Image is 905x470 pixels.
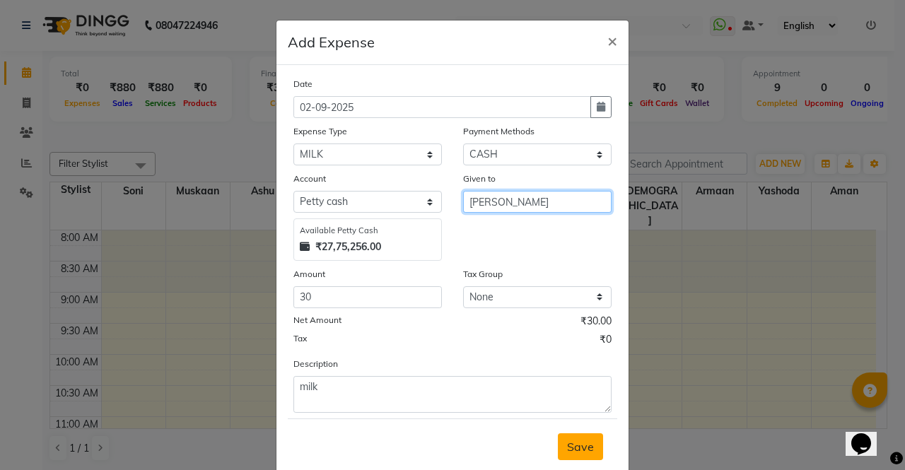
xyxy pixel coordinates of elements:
button: Save [558,433,603,460]
button: Close [596,20,629,60]
input: Given to [463,191,612,213]
label: Expense Type [293,125,347,138]
label: Date [293,78,313,90]
span: × [607,30,617,51]
iframe: chat widget [846,413,891,456]
label: Net Amount [293,314,341,327]
label: Tax [293,332,307,345]
label: Amount [293,268,325,281]
label: Payment Methods [463,125,535,138]
label: Description [293,358,338,370]
input: Amount [293,286,442,308]
strong: ₹27,75,256.00 [315,240,381,254]
label: Account [293,172,326,185]
h5: Add Expense [288,32,375,53]
span: ₹0 [600,332,612,351]
span: Save [567,440,594,454]
label: Tax Group [463,268,503,281]
label: Given to [463,172,496,185]
span: ₹30.00 [580,314,612,332]
div: Available Petty Cash [300,225,436,237]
